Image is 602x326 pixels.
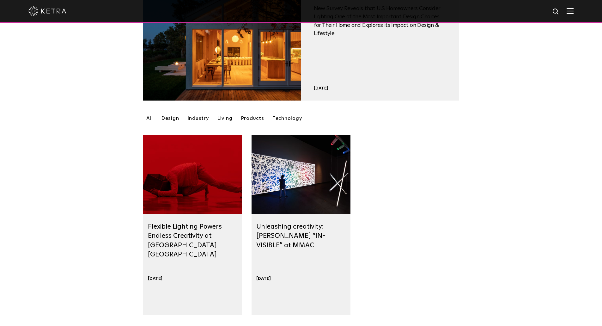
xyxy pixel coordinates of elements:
div: [DATE] [314,85,447,91]
img: ketra-logo-2019-white [28,6,66,16]
div: [DATE] [256,276,271,281]
a: Products [238,113,267,124]
a: Unleashing creativity: [PERSON_NAME] “IN-VISIBLE” at MMAC [256,223,325,249]
a: Living [214,113,236,124]
a: Technology [269,113,305,124]
img: Hamburger%20Nav.svg [567,8,574,14]
img: search icon [552,8,560,16]
img: Jaime%20Navarro%20-6752.jpg [252,135,350,214]
a: Industry [184,113,212,124]
img: Paulo%20Garcia-%201.jpg [143,135,242,214]
a: Design [158,113,182,124]
a: Flexible Lighting Powers Endless Creativity at [GEOGRAPHIC_DATA] [GEOGRAPHIC_DATA] [148,223,222,258]
a: All [143,113,156,124]
div: [DATE] [148,276,162,281]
